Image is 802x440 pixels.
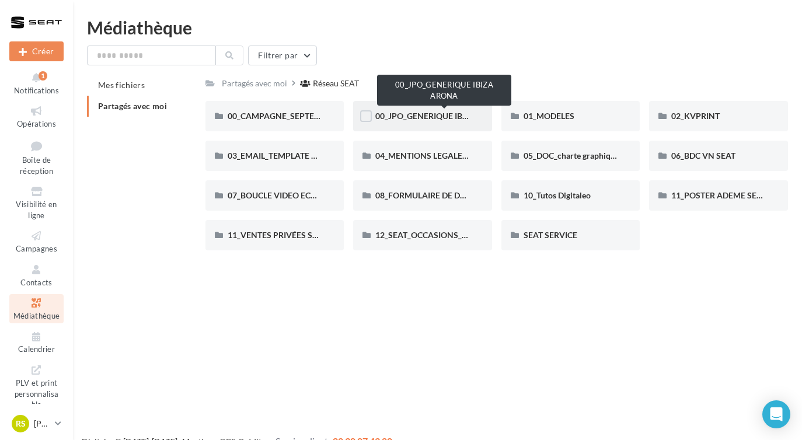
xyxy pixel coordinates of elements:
button: Filtrer par [248,46,317,65]
span: Boîte de réception [20,155,53,176]
span: Opérations [17,119,56,128]
div: Nouvelle campagne [9,41,64,61]
span: 05_DOC_charte graphique + Guidelines [524,151,666,160]
span: 02_KVPRINT [671,111,720,121]
a: RS [PERSON_NAME] [9,413,64,435]
span: 03_EMAIL_TEMPLATE HTML SEAT [228,151,355,160]
a: Médiathèque [9,294,64,323]
span: 11_POSTER ADEME SEAT [671,190,766,200]
button: Notifications 1 [9,69,64,97]
span: PLV et print personnalisable [15,376,59,409]
span: SEAT SERVICE [524,230,577,240]
a: Calendrier [9,328,64,357]
button: Créer [9,41,64,61]
div: 1 [39,71,47,81]
a: Contacts [9,261,64,289]
span: Calendrier [18,345,55,354]
span: 06_BDC VN SEAT [671,151,735,160]
span: RS [16,418,26,429]
span: Campagnes [16,244,57,253]
span: 08_FORMULAIRE DE DEMANDE CRÉATIVE [375,190,535,200]
span: 00_JPO_GENERIQUE IBIZA ARONA [375,111,507,121]
span: 01_MODELES [524,111,574,121]
span: Visibilité en ligne [16,200,57,220]
a: Visibilité en ligne [9,183,64,222]
span: 07_BOUCLE VIDEO ECRAN SHOWROOM [228,190,382,200]
span: Notifications [14,86,59,95]
span: Mes fichiers [98,80,145,90]
a: PLV et print personnalisable [9,361,64,412]
span: 00_CAMPAGNE_SEPTEMBRE [228,111,337,121]
a: Boîte de réception [9,136,64,179]
span: Contacts [20,278,53,287]
a: Opérations [9,102,64,131]
div: Partagés avec moi [222,78,287,89]
div: Réseau SEAT [313,78,359,89]
span: 11_VENTES PRIVÉES SEAT [228,230,327,240]
a: Campagnes [9,227,64,256]
div: Médiathèque [87,19,788,36]
span: 10_Tutos Digitaleo [524,190,591,200]
span: Médiathèque [13,311,60,320]
div: 00_JPO_GENERIQUE IBIZA ARONA [377,75,511,106]
p: [PERSON_NAME] [34,418,50,429]
span: 04_MENTIONS LEGALES OFFRES PRESSE [375,151,530,160]
span: Partagés avec moi [98,101,167,111]
div: Open Intercom Messenger [762,400,790,428]
span: 12_SEAT_OCCASIONS_GARANTIES [375,230,507,240]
